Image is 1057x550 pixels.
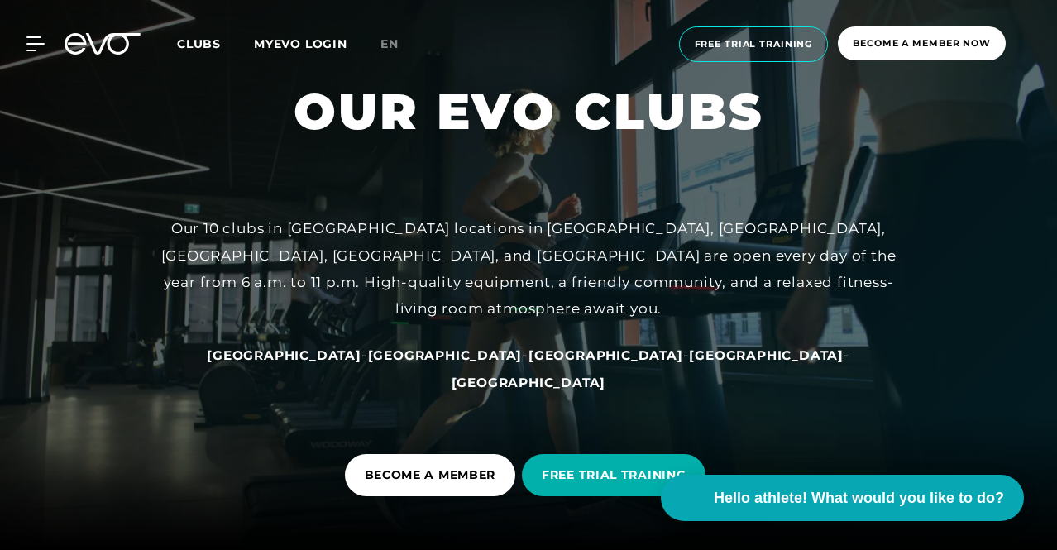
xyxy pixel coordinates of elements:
font: - [683,347,690,363]
font: Clubs [177,36,221,51]
a: Become a member now [833,26,1011,62]
a: [GEOGRAPHIC_DATA] [207,347,361,363]
font: Free trial training [695,38,813,50]
font: [GEOGRAPHIC_DATA] [689,347,844,363]
font: - [522,347,528,363]
font: Become a member now [853,37,991,49]
font: Our 10 clubs in [GEOGRAPHIC_DATA] locations in [GEOGRAPHIC_DATA], [GEOGRAPHIC_DATA], [GEOGRAPHIC_... [161,220,897,317]
a: Clubs [177,36,254,51]
a: FREE TRIAL TRAINING [522,442,712,509]
a: Free trial training [674,26,834,62]
font: OUR EVO CLUBS [294,81,763,141]
a: [GEOGRAPHIC_DATA] [452,374,606,390]
font: - [361,347,368,363]
font: BECOME A MEMBER [365,467,496,482]
font: [GEOGRAPHIC_DATA] [452,375,606,390]
font: [GEOGRAPHIC_DATA] [368,347,523,363]
font: [GEOGRAPHIC_DATA] [528,347,683,363]
font: FREE TRIAL TRAINING [542,467,686,482]
a: [GEOGRAPHIC_DATA] [368,347,523,363]
a: BECOME A MEMBER [345,442,523,509]
button: Hello athlete! What would you like to do? [661,475,1024,521]
font: en [380,36,399,51]
a: en [380,35,418,54]
font: - [844,347,850,363]
font: [GEOGRAPHIC_DATA] [207,347,361,363]
a: [GEOGRAPHIC_DATA] [528,347,683,363]
a: MYEVO LOGIN [254,36,347,51]
a: [GEOGRAPHIC_DATA] [689,347,844,363]
font: Hello athlete! What would you like to do? [714,490,1004,506]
